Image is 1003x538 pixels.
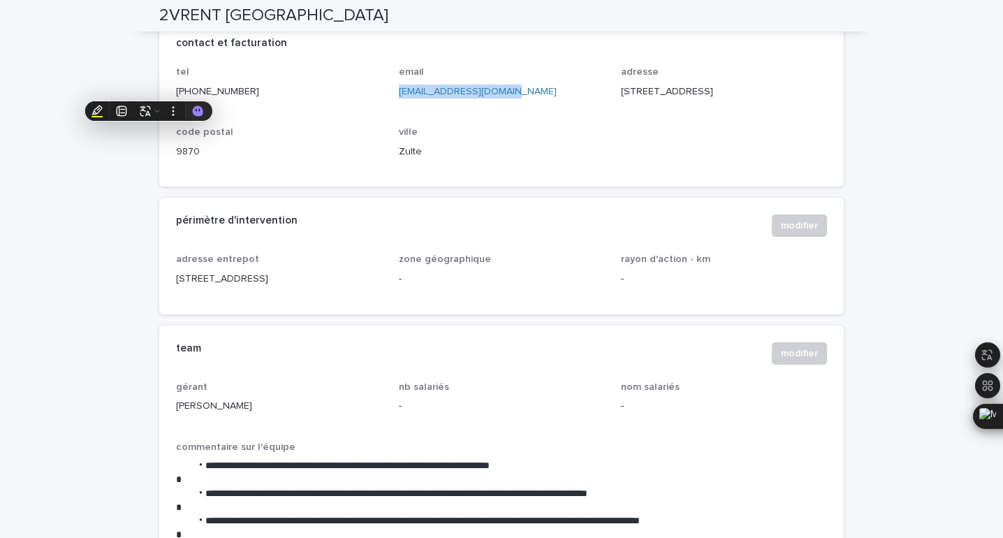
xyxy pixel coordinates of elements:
h2: contact et facturation [176,37,287,50]
span: adresse entrepot [176,254,259,264]
h2: team [176,342,201,355]
span: commentaire sur l'équipe [176,442,295,452]
h2: périmètre d'intervention [176,215,298,227]
p: - [399,272,605,286]
span: zone géographique [399,254,491,264]
a: [EMAIL_ADDRESS][DOMAIN_NAME] [399,87,557,96]
button: modifier [772,215,827,237]
h2: 2VRENT [GEOGRAPHIC_DATA] [159,6,388,26]
span: nom salariés [621,382,680,392]
p: 9870 [176,145,382,159]
span: code postal [176,127,233,137]
p: Zulte [399,145,605,159]
span: modifier [781,347,818,361]
button: modifier [772,342,827,365]
span: rayon d'action - km [621,254,710,264]
span: gérant [176,382,207,392]
span: ville [399,127,418,137]
span: nb salariés [399,382,449,392]
p: - [399,399,605,414]
p: [STREET_ADDRESS] [176,272,382,286]
p: - [621,399,827,414]
span: tel [176,67,189,77]
span: modifier [781,219,818,233]
span: email [399,67,424,77]
span: adresse [621,67,659,77]
p: - [621,272,827,286]
p: [PERSON_NAME] [176,399,382,414]
p: [STREET_ADDRESS] [621,85,827,99]
p: [PHONE_NUMBER] [176,85,382,99]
